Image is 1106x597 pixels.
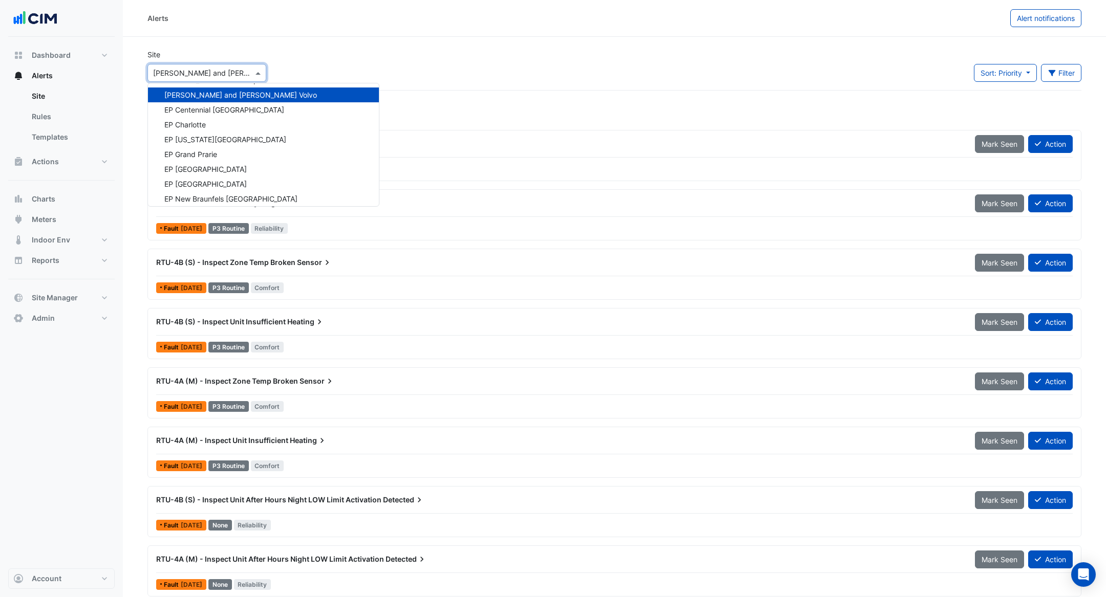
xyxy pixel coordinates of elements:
div: P3 Routine [208,342,249,352]
div: Open Intercom Messenger [1071,562,1096,587]
span: Indoor Env [32,235,70,245]
span: RTU-4B (S) - Inspect Unit Insufficient [156,317,286,326]
span: Site Manager [32,293,78,303]
button: Alerts [8,65,115,86]
button: Actions [8,151,115,172]
span: Mark Seen [982,377,1017,386]
label: Site [147,49,160,60]
button: Alert notifications [1010,9,1081,27]
button: Mark Seen [975,254,1024,272]
span: Sat 23-Nov-2024 06:15 AEDT [181,284,202,292]
app-icon: Admin [13,313,24,323]
button: Account [8,568,115,589]
button: Action [1028,254,1073,272]
span: Mark Seen [982,318,1017,326]
span: Actions [32,157,59,167]
button: Reports [8,250,115,271]
button: Action [1028,491,1073,509]
span: Heating [287,317,325,327]
a: Templates [24,127,115,147]
a: Rules [24,106,115,127]
span: Heating [290,435,327,446]
span: Charts [32,194,55,204]
span: Detected [383,495,424,505]
span: RTU-4B (S) - Inspect Zone Temp Broken [156,258,295,267]
span: RTU-4A (M) - Inspect Unit After Hours Night LOW Limit Activation [156,555,384,563]
span: Admin [32,313,55,323]
span: Mark Seen [982,140,1017,148]
button: Mark Seen [975,194,1024,212]
span: Sat 23-Nov-2024 06:00 AEDT [181,343,202,351]
button: Mark Seen [975,135,1024,153]
span: Comfort [251,460,284,471]
app-icon: Dashboard [13,50,24,60]
span: Sat 06-Sep-2025 21:45 AEST [181,521,202,529]
div: Alerts [8,86,115,151]
img: Company Logo [12,8,58,29]
div: Alerts [147,13,168,24]
div: None [208,520,232,530]
span: Mark Seen [982,436,1017,445]
span: Mark Seen [982,199,1017,208]
span: Sat 23-Nov-2024 05:30 AEDT [181,403,202,410]
span: Sat 06-Sep-2025 21:45 AEST [181,581,202,588]
app-icon: Reports [13,255,24,266]
button: Action [1028,313,1073,331]
span: Fault [164,226,181,232]
span: [PERSON_NAME] and [PERSON_NAME] Volvo [164,91,317,99]
span: Meters [32,214,56,225]
app-icon: Alerts [13,71,24,81]
span: Alerts [32,71,53,81]
span: EP Charlotte [164,120,206,129]
button: Mark Seen [975,550,1024,568]
span: Mark Seen [982,555,1017,564]
span: EP Centennial [GEOGRAPHIC_DATA] [164,105,284,114]
app-icon: Meters [13,214,24,225]
button: Mark Seen [975,432,1024,450]
span: EP [GEOGRAPHIC_DATA] [164,180,247,188]
span: Sun 07-Sep-2025 01:45 AEST [181,225,202,232]
span: Mark Seen [982,496,1017,504]
button: Sort: Priority [974,64,1037,82]
div: P3 Routine [208,223,249,234]
span: Fault [164,344,181,350]
span: RTU-4A (M) - Inspect Zone Temp Broken [156,377,298,385]
span: Fault [164,522,181,528]
app-icon: Site Manager [13,293,24,303]
span: Reliability [251,223,288,234]
app-icon: Indoor Env [13,235,24,245]
button: Action [1028,372,1073,390]
span: Sort: Priority [981,69,1022,77]
ng-dropdown-panel: Options list [147,83,379,207]
span: EP New Braunfels [GEOGRAPHIC_DATA] [164,194,297,203]
span: Reliability [234,579,271,590]
span: EP Grand Prarie [164,150,217,159]
button: Mark Seen [975,372,1024,390]
button: Action [1028,194,1073,212]
button: Mark Seen [975,313,1024,331]
div: P3 Routine [208,460,249,471]
span: Fault [164,404,181,410]
a: Site [24,86,115,106]
span: Fault [164,582,181,588]
span: Sat 23-Nov-2024 05:15 AEDT [181,462,202,470]
span: RTU-4B (S) - Inspect Unit After Hours Night LOW Limit Activation [156,495,381,504]
div: None [208,579,232,590]
span: Fault [164,285,181,291]
span: Reports [32,255,59,266]
span: Detected [386,554,427,564]
span: EP [US_STATE][GEOGRAPHIC_DATA] [164,135,286,144]
app-icon: Actions [13,157,24,167]
span: Fault [164,463,181,469]
span: EP [GEOGRAPHIC_DATA] [164,165,247,173]
span: Alert notifications [1017,14,1075,23]
span: Comfort [251,401,284,412]
button: Filter [1041,64,1082,82]
span: Account [32,573,61,584]
span: Dashboard [32,50,71,60]
span: Mark Seen [982,258,1017,267]
div: P3 Routine [208,282,249,293]
span: RTU-4A (M) - Inspect Unit Insufficient [156,436,288,445]
button: Charts [8,189,115,209]
button: Site Manager [8,288,115,308]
